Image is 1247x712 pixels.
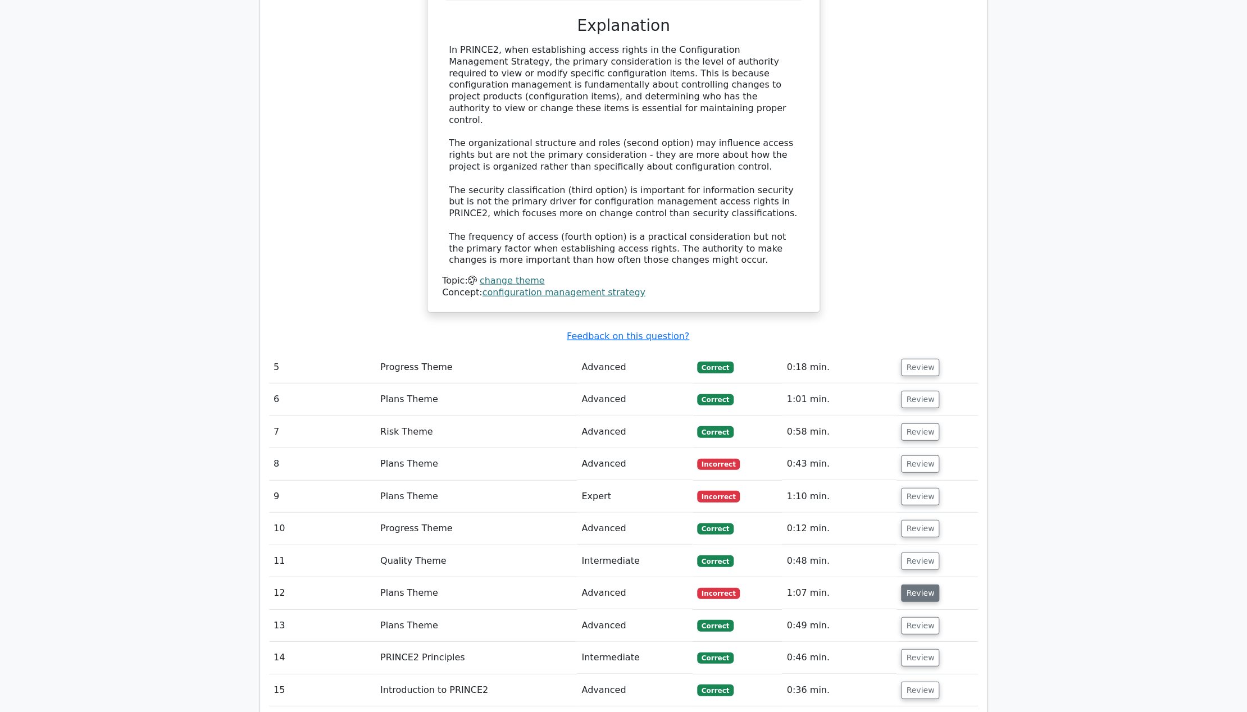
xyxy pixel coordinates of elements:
[483,287,645,298] a: configuration management strategy
[782,513,896,545] td: 0:12 min.
[901,455,939,473] button: Review
[577,448,692,480] td: Advanced
[269,513,376,545] td: 10
[782,352,896,384] td: 0:18 min.
[782,481,896,513] td: 1:10 min.
[697,491,740,502] span: Incorrect
[782,674,896,706] td: 0:36 min.
[697,588,740,599] span: Incorrect
[376,610,577,642] td: Plans Theme
[577,416,692,448] td: Advanced
[449,44,798,266] div: In PRINCE2, when establishing access rights in the Configuration Management Strategy, the primary...
[577,352,692,384] td: Advanced
[269,674,376,706] td: 15
[782,545,896,577] td: 0:48 min.
[901,520,939,537] button: Review
[782,610,896,642] td: 0:49 min.
[782,384,896,416] td: 1:01 min.
[577,545,692,577] td: Intermediate
[269,416,376,448] td: 7
[567,331,689,341] a: Feedback on this question?
[697,620,734,631] span: Correct
[376,352,577,384] td: Progress Theme
[376,481,577,513] td: Plans Theme
[782,448,896,480] td: 0:43 min.
[376,674,577,706] td: Introduction to PRINCE2
[376,642,577,674] td: PRINCE2 Principles
[901,553,939,570] button: Review
[577,384,692,416] td: Advanced
[269,384,376,416] td: 6
[376,416,577,448] td: Risk Theme
[901,391,939,408] button: Review
[442,287,805,299] div: Concept:
[449,16,798,35] h3: Explanation
[697,684,734,696] span: Correct
[269,448,376,480] td: 8
[782,642,896,674] td: 0:46 min.
[577,481,692,513] td: Expert
[697,362,734,373] span: Correct
[782,416,896,448] td: 0:58 min.
[901,488,939,505] button: Review
[480,275,545,286] a: change theme
[901,649,939,667] button: Review
[901,359,939,376] button: Review
[697,426,734,437] span: Correct
[269,481,376,513] td: 9
[269,545,376,577] td: 11
[376,545,577,577] td: Quality Theme
[376,577,577,609] td: Plans Theme
[376,384,577,416] td: Plans Theme
[697,555,734,567] span: Correct
[269,577,376,609] td: 12
[577,674,692,706] td: Advanced
[901,617,939,635] button: Review
[697,652,734,664] span: Correct
[901,585,939,602] button: Review
[269,352,376,384] td: 5
[697,394,734,405] span: Correct
[901,423,939,441] button: Review
[782,577,896,609] td: 1:07 min.
[376,513,577,545] td: Progress Theme
[269,642,376,674] td: 14
[577,513,692,545] td: Advanced
[577,642,692,674] td: Intermediate
[901,682,939,699] button: Review
[269,610,376,642] td: 13
[577,610,692,642] td: Advanced
[442,275,805,287] div: Topic:
[577,577,692,609] td: Advanced
[697,523,734,535] span: Correct
[376,448,577,480] td: Plans Theme
[697,459,740,470] span: Incorrect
